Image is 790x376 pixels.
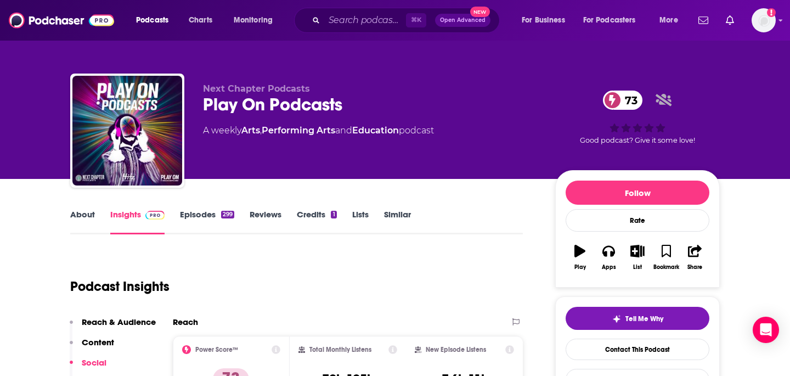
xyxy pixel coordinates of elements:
span: Charts [189,13,212,28]
a: Show notifications dropdown [721,11,738,30]
a: Reviews [250,209,281,234]
button: open menu [128,12,183,29]
p: Reach & Audience [82,317,156,327]
span: Logged in as brookecarr [752,8,776,32]
img: Podchaser Pro [145,211,165,220]
button: Open AdvancedNew [435,14,490,27]
input: Search podcasts, credits, & more... [324,12,406,29]
button: Apps [594,238,623,277]
span: and [335,125,352,136]
a: About [70,209,95,234]
button: Share [681,238,709,277]
div: Apps [602,264,616,271]
svg: Add a profile image [767,8,776,17]
a: InsightsPodchaser Pro [110,209,165,234]
span: , [260,125,262,136]
a: Arts [241,125,260,136]
span: Open Advanced [440,18,486,23]
a: Lists [352,209,369,234]
div: Open Intercom Messenger [753,317,779,343]
span: For Podcasters [583,13,636,28]
button: Follow [566,181,709,205]
button: Bookmark [652,238,680,277]
button: open menu [652,12,692,29]
div: Share [687,264,702,271]
img: User Profile [752,8,776,32]
button: open menu [576,12,652,29]
button: open menu [226,12,287,29]
p: Social [82,357,106,368]
span: Good podcast? Give it some love! [580,136,695,144]
button: List [623,238,652,277]
button: Play [566,238,594,277]
span: For Business [522,13,565,28]
span: ⌘ K [406,13,426,27]
span: Next Chapter Podcasts [203,83,310,94]
h1: Podcast Insights [70,278,170,295]
a: Charts [182,12,219,29]
button: Show profile menu [752,8,776,32]
span: Tell Me Why [625,315,663,323]
div: Bookmark [653,264,679,271]
h2: Reach [173,317,198,327]
a: Contact This Podcast [566,339,709,360]
a: Performing Arts [262,125,335,136]
a: Education [352,125,399,136]
a: 73 [603,91,643,110]
button: Content [70,337,114,357]
h2: Power Score™ [195,346,238,353]
h2: Total Monthly Listens [309,346,371,353]
img: tell me why sparkle [612,315,621,323]
a: Similar [384,209,411,234]
button: tell me why sparkleTell Me Why [566,307,709,330]
button: open menu [514,12,579,29]
a: Episodes299 [180,209,234,234]
h2: New Episode Listens [426,346,486,353]
div: Search podcasts, credits, & more... [304,8,510,33]
span: New [470,7,490,17]
a: Show notifications dropdown [694,11,713,30]
div: Play [574,264,586,271]
p: Content [82,337,114,347]
span: Podcasts [136,13,168,28]
img: Podchaser - Follow, Share and Rate Podcasts [9,10,114,31]
span: Monitoring [234,13,273,28]
div: A weekly podcast [203,124,434,137]
div: 299 [221,211,234,218]
img: Play On Podcasts [72,76,182,186]
span: 73 [614,91,643,110]
button: Reach & Audience [70,317,156,337]
a: Credits1 [297,209,336,234]
div: 1 [331,211,336,218]
div: 73Good podcast? Give it some love! [555,83,720,151]
div: Rate [566,209,709,232]
div: List [633,264,642,271]
span: More [659,13,678,28]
